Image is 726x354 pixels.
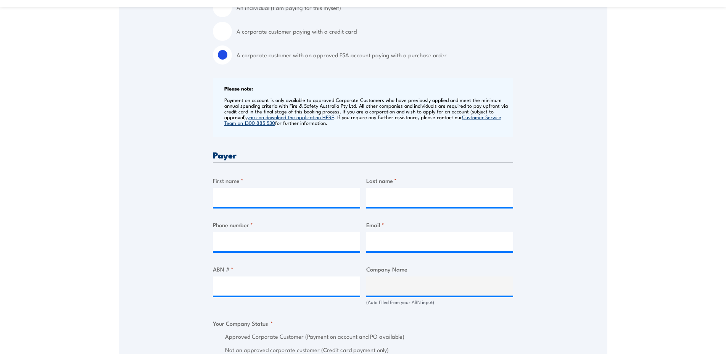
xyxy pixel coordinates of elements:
label: Last name [366,176,514,185]
label: A corporate customer with an approved FSA account paying with a purchase order [237,45,513,65]
label: First name [213,176,360,185]
b: Please note: [224,84,253,92]
div: (Auto filled from your ABN input) [366,299,514,306]
a: Customer Service Team on 1300 885 530 [224,113,501,126]
legend: Your Company Status [213,319,273,328]
label: Approved Corporate Customer (Payment on account and PO available) [225,332,513,341]
label: Email [366,220,514,229]
label: Company Name [366,265,514,273]
label: ABN # [213,265,360,273]
p: Payment on account is only available to approved Corporate Customers who have previously applied ... [224,97,511,126]
a: you can download the application HERE [247,113,334,120]
h3: Payer [213,150,513,159]
label: Phone number [213,220,360,229]
label: A corporate customer paying with a credit card [237,22,513,41]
